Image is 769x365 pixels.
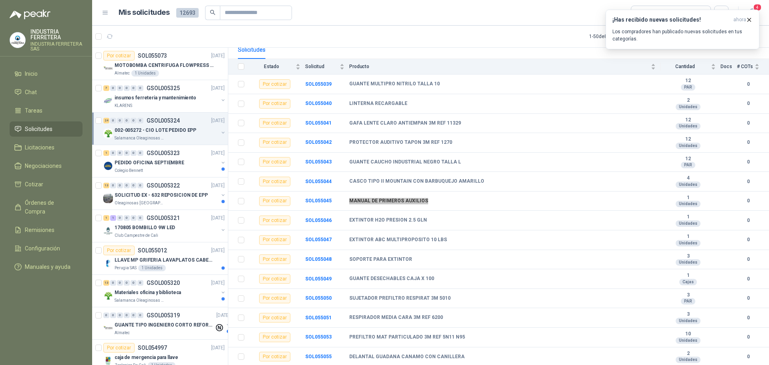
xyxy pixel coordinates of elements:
[216,312,230,319] p: [DATE]
[249,64,294,69] span: Estado
[103,183,109,188] div: 13
[737,100,759,107] b: 0
[745,6,759,20] button: 4
[131,118,137,123] div: 0
[25,226,54,234] span: Remisiones
[660,78,716,84] b: 12
[103,343,135,353] div: Por cotizar
[612,28,753,42] p: Los compradores han publicado nuevas solicitudes en tus categorías.
[115,94,196,102] p: insumos ferreteria y mantenimiento
[676,240,701,246] div: Unidades
[103,280,109,286] div: 13
[305,295,332,301] a: SOL055050
[30,42,83,51] p: INDUSTRIA FERRETERA SAS
[305,256,332,262] a: SOL055048
[349,64,649,69] span: Producto
[138,53,167,58] p: SOL055073
[103,83,226,109] a: 7 0 0 0 0 0 GSOL005325[DATE] Company Logoinsumos ferreteria y mantenimientoKLARENS
[103,181,226,206] a: 13 0 0 0 0 0 GSOL005322[DATE] Company LogoSOLICITUD EX - 632 REPOSICION DE EPPOleaginosas [GEOGRA...
[115,265,137,271] p: Perugia SAS
[138,345,167,351] p: SOL054997
[103,226,113,236] img: Company Logo
[305,81,332,87] a: SOL055039
[115,232,158,239] p: Club Campestre de Cali
[305,237,332,242] b: SOL055047
[676,357,701,363] div: Unidades
[124,215,130,221] div: 0
[110,150,116,156] div: 0
[211,279,225,287] p: [DATE]
[733,16,746,23] span: ahora
[115,103,132,109] p: KLARENS
[103,311,232,336] a: 0 0 0 0 0 0 GSOL005319[DATE] Company LogoGUANTE TIPO INGENIERO CORTO REFORZADOAlmatec
[660,214,716,220] b: 1
[676,337,701,344] div: Unidades
[103,85,109,91] div: 7
[349,354,465,360] b: DELANTAL GUADANA CANAMO CON CANILLERA
[259,157,290,167] div: Por cotizar
[737,158,759,166] b: 0
[25,198,75,216] span: Órdenes de Compra
[349,81,440,87] b: GUANTE MULTIPRO NITRILO TALLA 10
[305,334,332,340] b: SOL055053
[30,29,83,40] p: INDUSTRIA FERRETERA
[25,244,60,253] span: Configuración
[660,292,716,298] b: 3
[259,333,290,342] div: Por cotizar
[147,118,180,123] p: GSOL005324
[138,248,167,253] p: SOL055012
[10,158,83,173] a: Negociaciones
[259,294,290,303] div: Por cotizar
[676,220,701,227] div: Unidades
[103,150,109,156] div: 1
[131,313,137,318] div: 0
[660,136,716,143] b: 12
[117,183,123,188] div: 0
[110,183,116,188] div: 0
[137,313,143,318] div: 0
[103,215,109,221] div: 1
[349,256,412,263] b: SOPORTE PARA EXTINTOR
[259,254,290,264] div: Por cotizar
[259,196,290,206] div: Por cotizar
[25,88,37,97] span: Chat
[25,125,52,133] span: Solicitudes
[211,117,225,125] p: [DATE]
[259,118,290,128] div: Por cotizar
[210,10,215,15] span: search
[259,313,290,323] div: Por cotizar
[660,272,716,279] b: 1
[131,183,137,188] div: 0
[660,351,716,357] b: 2
[117,215,123,221] div: 0
[103,194,113,203] img: Company Logo
[259,235,290,245] div: Por cotizar
[737,256,759,263] b: 0
[737,314,759,322] b: 0
[115,256,214,264] p: LLAVE MP GRIFERIA LAVAPLATOS CABEZA EXTRAIBLE
[115,135,165,141] p: Salamanca Oleaginosas SAS
[721,59,737,75] th: Docs
[305,276,332,282] a: SOL055049
[636,8,653,17] div: Todas
[103,148,226,174] a: 1 0 0 0 0 0 GSOL005323[DATE] Company LogoPEDIDO OFICINA SEPTIEMBREColegio Bennett
[10,140,83,155] a: Licitaciones
[103,313,109,318] div: 0
[660,59,721,75] th: Cantidad
[137,118,143,123] div: 0
[25,161,62,170] span: Negociaciones
[305,218,332,223] a: SOL055046
[115,70,130,77] p: Almatec
[10,103,83,118] a: Tareas
[119,7,170,18] h1: Mis solicitudes
[305,120,332,126] a: SOL055041
[115,289,181,296] p: Materiales oficina y biblioteca
[660,234,716,240] b: 1
[124,118,130,123] div: 0
[147,215,180,221] p: GSOL005321
[25,180,43,189] span: Cotizar
[349,120,461,127] b: GAFA LENTE CLARO ANTIEMPAN 3M REF 11329
[676,104,701,110] div: Unidades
